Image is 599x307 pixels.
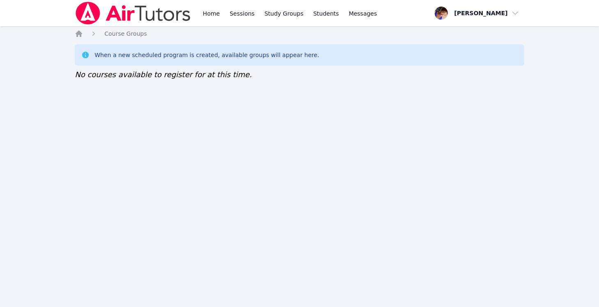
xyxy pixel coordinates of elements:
[75,2,191,25] img: Air Tutors
[94,51,319,59] div: When a new scheduled program is created, available groups will appear here.
[75,30,524,38] nav: Breadcrumb
[104,30,147,37] span: Course Groups
[75,70,252,79] span: No courses available to register for at this time.
[349,9,377,18] span: Messages
[104,30,147,38] a: Course Groups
